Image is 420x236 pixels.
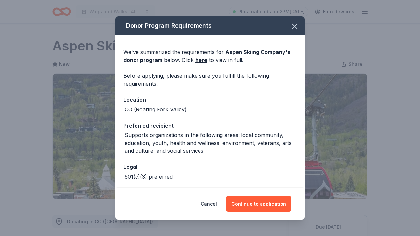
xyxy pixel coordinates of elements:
[226,196,291,212] button: Continue to application
[125,131,297,155] div: Supports organizations in the following areas: local community, education, youth, health and well...
[123,95,297,104] div: Location
[125,106,187,113] div: CO (Roaring Fork Valley)
[123,72,297,88] div: Before applying, please make sure you fulfill the following requirements:
[201,196,217,212] button: Cancel
[195,56,207,64] a: here
[123,121,297,130] div: Preferred recipient
[125,173,173,181] div: 501(c)(3) preferred
[123,163,297,171] div: Legal
[115,16,304,35] div: Donor Program Requirements
[123,48,297,64] div: We've summarized the requirements for below. Click to view in full.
